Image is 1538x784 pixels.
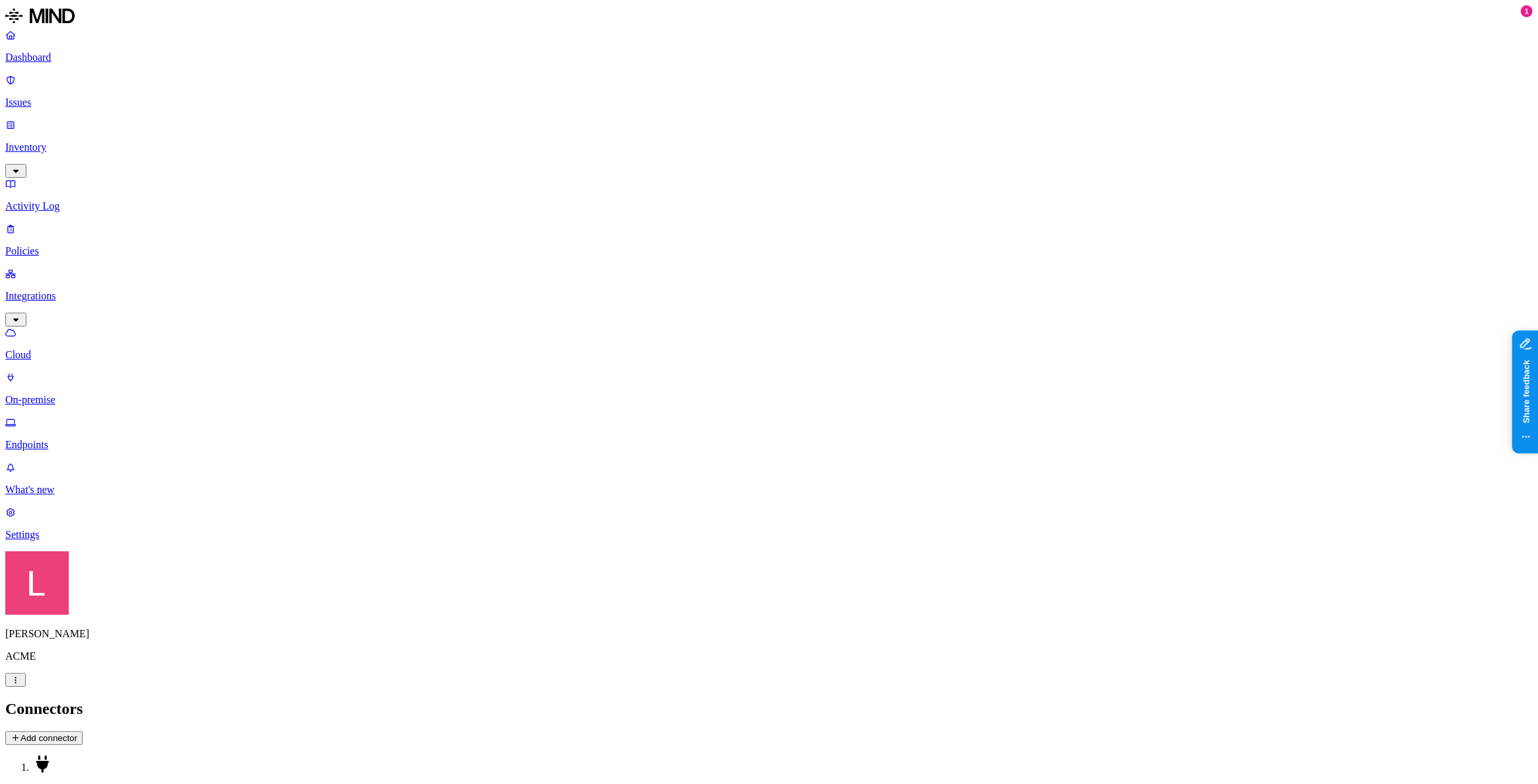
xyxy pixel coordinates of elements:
p: Cloud [5,349,1533,361]
a: Settings [5,506,1533,541]
p: Dashboard [5,52,1533,63]
p: Endpoints [5,439,1533,451]
a: Cloud [5,327,1533,361]
img: Landen Brown [5,551,69,615]
p: Integrations [5,290,1533,302]
button: Add connector [5,731,83,745]
p: What's new [5,484,1533,496]
p: Policies [5,245,1533,257]
div: 1 [1521,5,1533,17]
a: Issues [5,74,1533,108]
a: What's new [5,461,1533,496]
p: Issues [5,97,1533,108]
a: Policies [5,223,1533,257]
p: Inventory [5,141,1533,153]
a: Endpoints [5,416,1533,451]
a: Integrations [5,268,1533,325]
h2: Connectors [5,700,1533,718]
p: Activity Log [5,200,1533,212]
a: On-premise [5,372,1533,406]
a: Activity Log [5,178,1533,212]
a: MIND [5,5,1533,29]
img: MIND [5,5,75,26]
p: Settings [5,529,1533,541]
p: ACME [5,650,1533,662]
a: Inventory [5,119,1533,176]
p: On-premise [5,394,1533,406]
a: Dashboard [5,29,1533,63]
